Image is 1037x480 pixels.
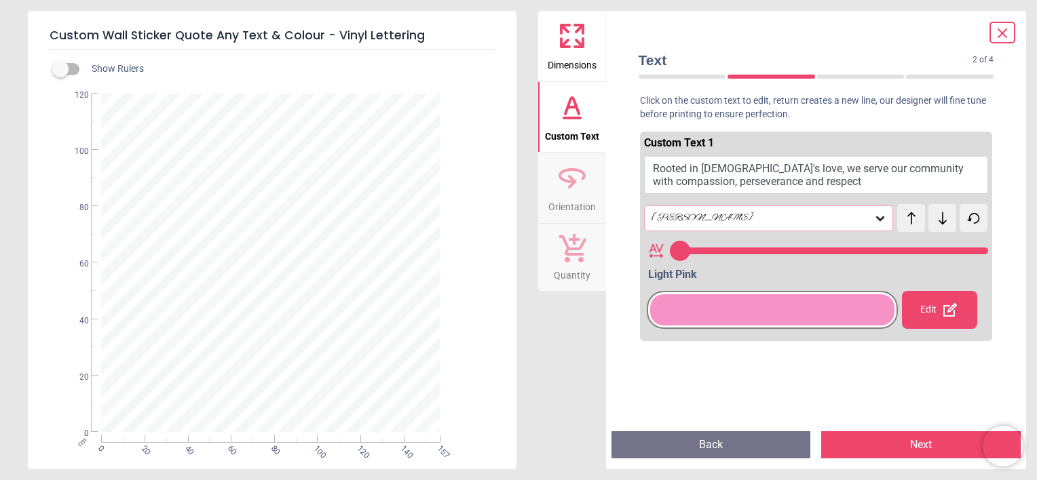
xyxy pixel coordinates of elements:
[554,262,590,283] span: Quantity
[63,89,89,101] span: 120
[538,224,606,292] button: Quantity
[60,61,516,77] div: Show Rulers
[545,123,599,144] span: Custom Text
[983,426,1023,466] iframe: Brevo live chat
[648,267,989,282] div: Light Pink
[50,22,495,50] h5: Custom Wall Sticker Quote Any Text & Colour - Vinyl Lettering
[538,153,606,223] button: Orientation
[650,212,874,224] div: [PERSON_NAME]
[644,136,714,149] span: Custom Text 1
[548,194,596,214] span: Orientation
[973,54,994,66] span: 2 of 4
[538,11,606,81] button: Dimensions
[639,50,973,70] span: Text
[644,156,989,194] button: Rooted in [DEMOGRAPHIC_DATA]'s love, we serve our community with compassion, perseverance and res...
[548,52,597,73] span: Dimensions
[821,431,1021,458] button: Next
[628,94,1005,121] p: Click on the custom text to edit, return creates a new line, our designer will fine tune before p...
[902,291,977,329] div: Edit
[611,431,811,458] button: Back
[538,82,606,153] button: Custom Text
